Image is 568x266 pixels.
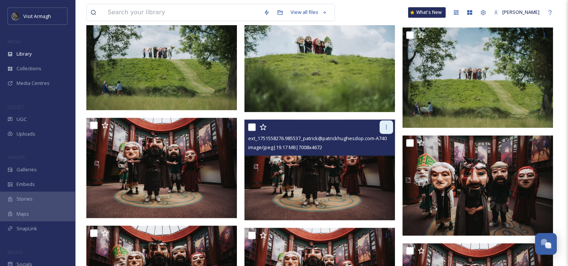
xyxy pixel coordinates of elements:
[17,166,37,173] span: Galleries
[248,144,322,151] span: image/jpeg | 19.17 MB | 7008 x 4672
[8,249,23,255] span: SOCIALS
[23,13,51,20] span: Visit Armagh
[12,12,20,20] img: THE-FIRST-PLACE-VISIT-ARMAGH.COM-BLACK.jpg
[17,65,41,72] span: Collections
[17,80,50,87] span: Media Centres
[17,210,29,218] span: Maps
[8,39,21,44] span: MEDIA
[86,10,237,110] img: ext_1751558284.731128_patrick@patrickhughesdop.com-A7409308.jpg
[502,9,539,15] span: [PERSON_NAME]
[17,195,33,203] span: Stories
[104,4,260,21] input: Search your library
[408,7,446,18] a: What's New
[248,135,405,142] span: ext_1751558276.985537_patrick@patrickhughesdop.com-A7409294.jpg
[8,154,25,160] span: WIDGETS
[17,225,37,232] span: SnapLink
[86,118,237,218] img: ext_1751558272.667493_patrick@patrickhughesdop.com-A7409290.jpg
[535,233,557,255] button: Open Chat
[402,135,553,236] img: ext_1751558276.608293_patrick@patrickhughesdop.com-A7409306.jpg
[287,5,331,20] a: View all files
[17,181,35,188] span: Embeds
[17,130,35,138] span: Uploads
[8,104,24,110] span: COLLECT
[402,27,553,128] img: ext_1751558289.014222_patrick@patrickhughesdop.com-A7409310.jpg
[17,116,27,123] span: UGC
[17,50,32,57] span: Library
[244,12,395,112] img: ext_1751558294.041775_patrick@patrickhughesdop.com-A7409318.jpg
[490,5,543,20] a: [PERSON_NAME]
[244,119,395,220] img: ext_1751558276.985537_patrick@patrickhughesdop.com-A7409294.jpg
